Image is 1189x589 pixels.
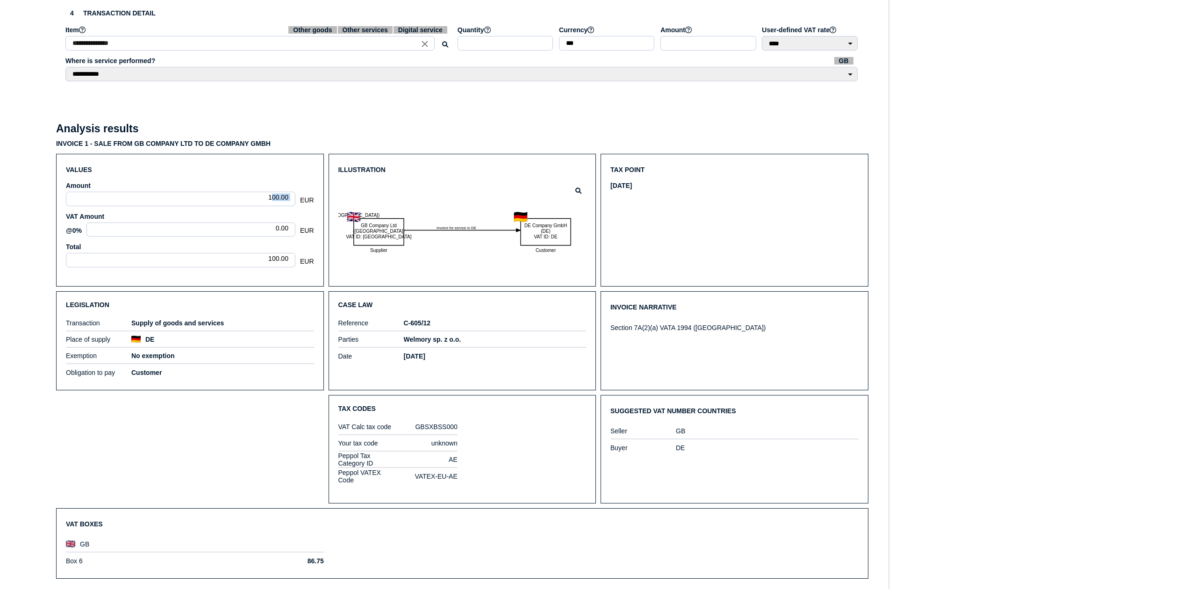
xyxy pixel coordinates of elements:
label: Place of supply [66,336,131,343]
label: Transaction [66,319,131,327]
h3: Tax Codes [338,405,587,412]
label: GB [80,540,178,548]
label: Reference [338,319,404,327]
h3: Legislation [66,301,314,309]
label: @0% [66,227,82,234]
span: EUR [300,227,314,234]
label: Total [66,243,314,251]
div: Section 7A(2)(a) VATA 1994 ([GEOGRAPHIC_DATA]) [610,324,859,331]
div: GB [676,427,859,435]
text: VAT ID: DE [534,234,557,239]
label: Amount [660,26,757,34]
label: VAT Calc tax code [338,423,396,431]
button: Search for an item by HS code or use natural language description [437,37,453,52]
h3: Suggested VAT number countries [610,405,859,417]
label: User-defined VAT rate [762,26,859,34]
h5: Supply of goods and services [131,319,314,327]
label: Quantity [458,26,554,34]
h5: [DATE] [610,182,632,189]
label: Your tax code [338,439,396,447]
div: 0.00 [86,223,295,237]
span: Other goods [288,26,337,34]
label: Obligation to pay [66,369,131,376]
h3: Illustration [338,164,587,175]
textpath: Invoice for service in DE [437,226,476,230]
text: ([GEOGRAPHIC_DATA]) [328,213,380,218]
label: Exemption [66,352,131,359]
div: AE [400,456,458,463]
div: DE [676,444,859,452]
h3: VAT Boxes [66,518,859,530]
span: GB [834,57,853,65]
label: Date [338,352,404,360]
label: VAT Amount [66,213,314,220]
label: Currency [559,26,656,34]
text: ([GEOGRAPHIC_DATA]) [353,229,405,234]
h3: Tax point [610,164,859,175]
span: Other services [338,26,393,34]
label: Parties [338,336,404,343]
div: 100.00 [66,192,295,206]
div: unknown [400,439,458,447]
label: Peppol VATEX Code [338,469,396,484]
text: Supplier [370,248,387,253]
img: gb.png [66,540,75,547]
img: de.png [131,336,141,343]
h3: Values [66,164,314,175]
h5: Customer [131,369,314,376]
text: VAT ID: [GEOGRAPHIC_DATA] [346,234,411,239]
h2: Analysis results [56,122,138,135]
h5: No exemption [131,352,314,359]
div: 4 [65,7,79,20]
i: Close [420,39,430,49]
h5: Welmory sp. z o.o. [404,336,587,343]
h3: Invoice 1 - sale from GB Company Ltd to DE Company GmbH [56,140,460,147]
span: EUR [300,196,314,204]
h5: [DATE] [404,352,587,360]
text: Customer [535,248,556,253]
label: Amount [66,182,314,189]
span: Digital service [394,26,447,34]
text: DE Company GmbH [524,223,567,228]
label: Seller [610,427,676,435]
div: VATEX-EU-AE [400,473,458,480]
label: Peppol Tax Category ID [338,452,396,467]
h3: Transaction detail [65,7,859,20]
h5: DE [145,336,154,343]
div: 100.00 [66,253,295,267]
label: Where is service performed? [65,57,859,65]
text: (DE) [541,229,551,234]
span: EUR [300,258,314,265]
label: Box 6 [66,557,193,565]
text: GB Company Ltd [361,223,397,228]
div: GBSXBSS000 [400,423,458,431]
h5: C‑605/12 [404,319,587,327]
h5: 86.75 [197,557,324,565]
label: Item [65,26,453,34]
h3: Invoice narrative [610,301,859,313]
h3: Case law [338,301,587,309]
label: Buyer [610,444,676,452]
